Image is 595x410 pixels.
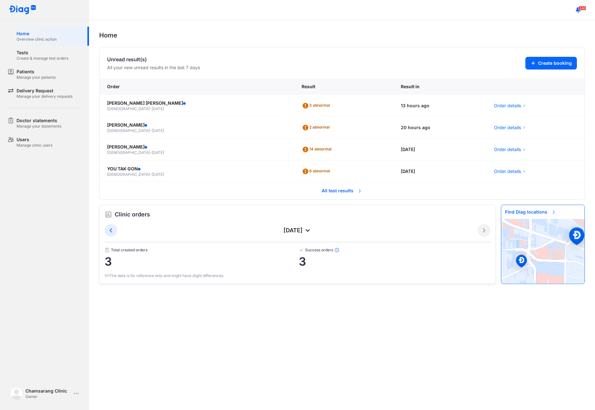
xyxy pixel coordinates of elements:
[9,5,36,15] img: logo
[393,117,486,139] div: 20 hours ago
[25,388,71,394] div: Chamsarang Clinic
[105,211,112,218] img: order.5a6da16c.svg
[393,95,486,117] div: 13 hours ago
[578,6,586,10] span: 240
[107,144,286,150] div: [PERSON_NAME]
[107,100,286,106] div: [PERSON_NAME] [PERSON_NAME]
[105,273,490,279] div: (*)The data is for reference only and might have slight differences.
[10,387,23,400] img: logo
[107,128,150,133] span: [DEMOGRAPHIC_DATA]
[318,184,366,198] span: All test results
[107,64,200,71] div: All your new unread results in the last 7 days
[152,172,164,177] span: [DATE]
[107,122,286,128] div: [PERSON_NAME]
[105,248,299,253] span: Total created orders
[494,102,521,109] span: Order details
[17,56,68,61] div: Create & manage test orders
[152,150,164,155] span: [DATE]
[299,255,491,268] span: 3
[299,248,491,253] span: Success orders
[152,106,164,111] span: [DATE]
[494,168,521,175] span: Order details
[117,227,478,234] div: [DATE]
[17,37,57,42] div: Overview clinic action
[150,106,152,111] span: -
[152,128,164,133] span: [DATE]
[17,75,56,80] div: Manage your patients
[17,50,68,56] div: Tests
[105,255,299,268] span: 3
[302,122,332,133] div: 2 abnormal
[334,248,339,253] img: info.7e716105.svg
[302,166,332,176] div: 6 abnormal
[107,106,150,111] span: [DEMOGRAPHIC_DATA]
[150,172,152,177] span: -
[294,78,393,95] div: Result
[393,139,486,161] div: [DATE]
[17,69,56,75] div: Patients
[115,210,150,219] span: Clinic orders
[107,150,150,155] span: [DEMOGRAPHIC_DATA]
[17,143,52,148] div: Manage clinic users
[107,166,286,172] div: YOU TAK GON
[150,150,152,155] span: -
[501,205,560,219] span: Find Diag locations
[17,124,61,129] div: Manage your statements
[302,101,332,111] div: 3 abnormal
[99,78,294,95] div: Order
[538,60,572,66] span: Create booking
[25,394,71,399] div: Owner
[107,172,150,177] span: [DEMOGRAPHIC_DATA]
[299,248,304,253] img: checked-green.01cc79e0.svg
[17,30,57,37] div: Home
[107,56,200,63] div: Unread result(s)
[105,248,110,253] img: document.50c4cfd0.svg
[17,117,61,124] div: Doctor statements
[302,144,334,155] div: 14 abnormal
[393,161,486,182] div: [DATE]
[17,136,52,143] div: Users
[99,30,585,40] div: Home
[17,94,72,99] div: Manage your delivery requests
[17,88,72,94] div: Delivery Request
[494,146,521,153] span: Order details
[494,124,521,131] span: Order details
[525,57,577,69] button: Create booking
[150,128,152,133] span: -
[393,78,486,95] div: Result in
